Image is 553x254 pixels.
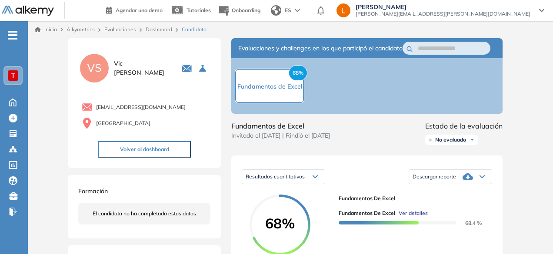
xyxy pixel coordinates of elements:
[238,44,403,53] span: Evaluaciones y challenges en los que participó el candidato
[285,7,291,14] span: ES
[78,187,108,195] span: Formación
[339,195,485,202] span: Fundamentos de Excel
[11,72,15,79] span: T
[218,1,260,20] button: Onboarding
[232,7,260,13] span: Onboarding
[435,136,466,143] span: No evaluado
[96,119,150,127] span: [GEOGRAPHIC_DATA]
[67,26,95,33] span: Alkymetrics
[2,6,54,16] img: Logo
[413,173,456,180] span: Descargar reporte
[98,141,191,158] button: Volver al dashboard
[470,137,475,142] img: Ícono de flecha
[339,209,395,217] span: Fundamentos de Excel
[289,65,307,81] span: 68%
[295,9,300,12] img: arrow
[96,103,186,111] span: [EMAIL_ADDRESS][DOMAIN_NAME]
[146,26,172,33] a: Dashboard
[187,7,211,13] span: Tutoriales
[395,209,428,217] button: Ver detalles
[106,4,163,15] a: Agendar una demo
[399,209,428,217] span: Ver detalles
[425,121,503,131] span: Estado de la evaluación
[250,216,310,230] span: 68%
[78,52,110,84] img: PROFILE_MENU_LOGO_USER
[231,131,330,140] span: Invitado el [DATE] | Rindió el [DATE]
[35,26,57,33] a: Inicio
[356,10,530,17] span: [PERSON_NAME][EMAIL_ADDRESS][PERSON_NAME][DOMAIN_NAME]
[93,210,196,218] span: El candidato no ha completado estos datos
[231,121,330,131] span: Fundamentos de Excel
[237,82,302,90] span: Fundamentos de Excel
[271,5,281,16] img: world
[116,7,163,13] span: Agendar una demo
[104,26,136,33] a: Evaluaciones
[246,173,305,180] span: Resultados cuantitativos
[356,3,530,10] span: [PERSON_NAME]
[182,26,207,33] span: Candidato
[114,59,171,77] span: Vic [PERSON_NAME]
[8,34,17,36] i: -
[455,220,482,226] span: 68.4 %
